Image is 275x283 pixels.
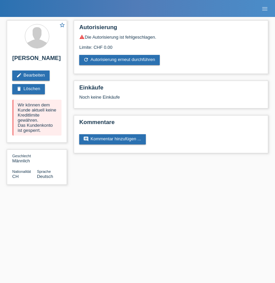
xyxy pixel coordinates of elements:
div: Die Autorisierung ist fehlgeschlagen. [79,34,263,40]
div: Noch keine Einkäufe [79,95,263,105]
div: Wir können dem Kunde aktuell keine Kreditlimite gewähren. Das Kundenkonto ist gesperrt. [12,100,62,136]
a: editBearbeiten [12,70,50,81]
i: menu [261,5,268,12]
h2: Autorisierung [79,24,263,34]
i: refresh [83,57,89,62]
h2: Einkäufe [79,84,263,95]
a: commentKommentar hinzufügen ... [79,134,146,144]
a: menu [258,6,272,11]
div: Limite: CHF 0.00 [79,40,263,50]
span: Sprache [37,169,51,174]
span: Schweiz [12,174,19,179]
i: warning [79,34,85,40]
a: star_border [59,22,65,29]
h2: [PERSON_NAME] [12,55,62,65]
span: Deutsch [37,174,53,179]
i: star_border [59,22,65,28]
a: refreshAutorisierung erneut durchführen [79,55,160,65]
span: Nationalität [12,169,31,174]
i: edit [16,73,22,78]
h2: Kommentare [79,119,263,129]
i: comment [83,136,89,142]
a: deleteLöschen [12,84,45,94]
span: Geschlecht [12,154,31,158]
div: Männlich [12,153,37,163]
i: delete [16,86,22,92]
